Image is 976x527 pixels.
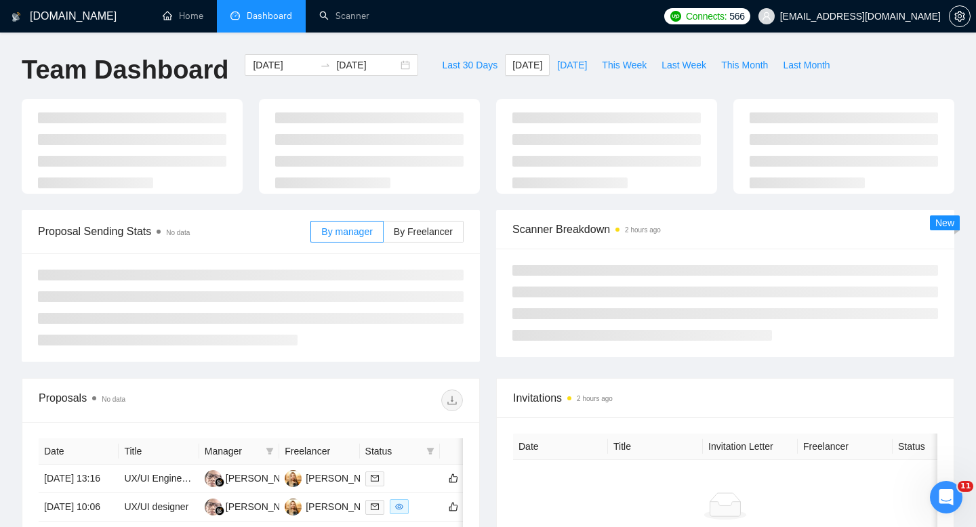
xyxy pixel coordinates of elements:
[783,58,830,72] span: Last Month
[505,54,550,76] button: [DATE]
[930,481,962,513] iframe: Intercom live chat
[306,471,384,486] div: [PERSON_NAME]
[449,501,458,512] span: like
[226,499,304,514] div: [PERSON_NAME]
[371,503,379,511] span: mail
[445,470,462,486] button: like
[512,58,542,72] span: [DATE]
[321,226,372,237] span: By manager
[594,54,654,76] button: This Week
[762,12,771,21] span: user
[714,54,775,76] button: This Month
[550,54,594,76] button: [DATE]
[703,434,798,460] th: Invitation Letter
[654,54,714,76] button: Last Week
[38,223,310,240] span: Proposal Sending Stats
[426,447,434,455] span: filter
[949,5,971,27] button: setting
[285,499,302,515] img: VP
[39,389,251,411] div: Proposals
[336,58,398,72] input: End date
[124,501,188,512] a: UX/UI designer
[395,503,403,511] span: eye
[266,447,274,455] span: filter
[253,58,314,72] input: Start date
[205,444,260,459] span: Manager
[686,9,727,24] span: Connects:
[247,10,292,22] span: Dashboard
[320,60,331,70] span: to
[798,434,893,460] th: Freelancer
[729,9,744,24] span: 566
[442,58,497,72] span: Last 30 Days
[445,499,462,515] button: like
[608,434,703,460] th: Title
[205,499,222,515] img: HH
[119,438,199,465] th: Title
[215,506,224,515] img: gigradar-bm.png
[775,54,837,76] button: Last Month
[205,470,222,487] img: HH
[449,473,458,484] span: like
[285,472,384,483] a: VP[PERSON_NAME]
[226,471,304,486] div: [PERSON_NAME]
[602,58,647,72] span: This Week
[205,472,304,483] a: HH[PERSON_NAME]
[39,438,119,465] th: Date
[935,217,954,228] span: New
[371,474,379,482] span: mail
[577,395,613,402] time: 2 hours ago
[119,465,199,493] td: UX/UI Engineer needed for photography related utility platform
[163,10,203,22] a: homeHome
[625,226,661,234] time: 2 hours ago
[119,493,199,522] td: UX/UI designer
[319,10,369,22] a: searchScanner
[230,11,240,20] span: dashboard
[949,11,971,22] a: setting
[205,501,304,511] a: HH[PERSON_NAME]
[285,470,302,487] img: VP
[394,226,453,237] span: By Freelancer
[557,58,587,72] span: [DATE]
[670,11,681,22] img: upwork-logo.png
[320,60,331,70] span: swap-right
[424,441,437,461] span: filter
[662,58,706,72] span: Last Week
[215,478,224,487] img: gigradar-bm.png
[279,438,359,465] th: Freelancer
[434,54,505,76] button: Last 30 Days
[102,396,125,403] span: No data
[166,229,190,236] span: No data
[22,54,228,86] h1: Team Dashboard
[285,501,384,511] a: VP[PERSON_NAME]
[513,434,608,460] th: Date
[12,6,21,28] img: logo
[199,438,279,465] th: Manager
[124,473,386,484] a: UX/UI Engineer needed for photography related utility platform
[263,441,277,461] span: filter
[39,493,119,522] td: [DATE] 10:06
[306,499,384,514] div: [PERSON_NAME]
[513,389,937,406] span: Invitations
[365,444,421,459] span: Status
[958,481,973,492] span: 11
[512,221,938,238] span: Scanner Breakdown
[39,465,119,493] td: [DATE] 13:16
[721,58,768,72] span: This Month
